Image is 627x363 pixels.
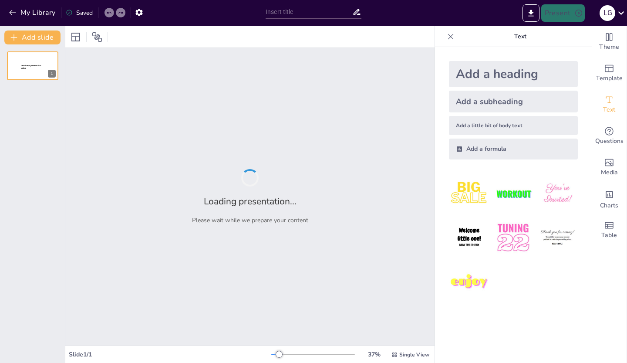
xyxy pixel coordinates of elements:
button: Add slide [4,31,61,44]
img: 2.jpeg [493,173,533,214]
h2: Loading presentation... [204,195,297,207]
span: Theme [599,42,619,52]
button: Export to PowerPoint [522,4,539,22]
div: Get real-time input from your audience [592,120,627,152]
span: Questions [595,136,624,146]
div: Add images, graphics, shapes or video [592,152,627,183]
div: Add a formula [449,139,578,159]
span: Media [601,168,618,177]
div: 37 % [364,350,384,359]
button: My Library [7,6,59,20]
span: Template [596,74,623,83]
p: Text [458,26,583,47]
div: Add a table [592,214,627,246]
div: Add text boxes [592,89,627,120]
img: 6.jpeg [537,217,578,258]
div: Add charts and graphs [592,183,627,214]
button: L G [600,4,615,22]
div: Add a subheading [449,91,578,112]
img: 1.jpeg [449,173,489,214]
div: Layout [69,30,83,44]
div: Saved [66,9,93,17]
p: Please wait while we prepare your content [192,216,308,224]
span: Position [92,32,102,42]
div: 1 [48,70,56,78]
div: L G [600,5,615,21]
div: Change the overall theme [592,26,627,58]
img: 5.jpeg [493,217,533,258]
img: 4.jpeg [449,217,489,258]
span: Text [603,105,615,115]
div: Add a heading [449,61,578,87]
span: Table [601,231,617,240]
button: Present [541,4,585,22]
img: 7.jpeg [449,262,489,302]
input: Insert title [266,6,352,18]
span: Single View [399,351,429,358]
div: Add a little bit of body text [449,116,578,135]
div: Add ready made slides [592,58,627,89]
div: 1 [7,51,58,80]
span: Sendsteps presentation editor [21,64,41,69]
img: 3.jpeg [537,173,578,214]
div: Slide 1 / 1 [69,350,271,359]
span: Charts [600,201,618,210]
